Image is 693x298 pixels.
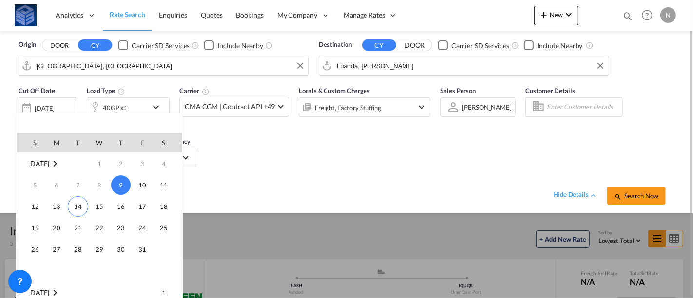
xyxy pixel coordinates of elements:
span: 24 [133,218,152,238]
span: 29 [90,240,109,259]
td: Thursday October 30 2025 [110,239,132,260]
th: S [153,133,182,152]
td: October 2025 [17,153,89,175]
tr: Week undefined [17,260,182,282]
span: [DATE] [28,288,49,297]
td: Monday October 6 2025 [46,174,67,196]
td: Friday October 17 2025 [132,196,153,217]
td: Sunday October 19 2025 [17,217,46,239]
td: Sunday October 5 2025 [17,174,46,196]
td: Friday October 3 2025 [132,153,153,175]
th: T [67,133,89,152]
span: 26 [25,240,45,259]
td: Monday October 27 2025 [46,239,67,260]
td: Wednesday October 1 2025 [89,153,110,175]
td: Tuesday October 21 2025 [67,217,89,239]
span: 15 [90,197,109,216]
span: 11 [154,175,173,195]
span: 19 [25,218,45,238]
th: W [89,133,110,152]
tr: Week 4 [17,217,182,239]
td: Saturday October 4 2025 [153,153,182,175]
td: Saturday October 11 2025 [153,174,182,196]
td: Friday October 24 2025 [132,217,153,239]
span: 22 [90,218,109,238]
span: 18 [154,197,173,216]
span: 9 [111,175,131,195]
td: Wednesday October 22 2025 [89,217,110,239]
td: Wednesday October 29 2025 [89,239,110,260]
th: F [132,133,153,152]
span: 25 [154,218,173,238]
th: M [46,133,67,152]
span: 17 [133,197,152,216]
span: 28 [68,240,88,259]
td: Saturday October 25 2025 [153,217,182,239]
td: Monday October 13 2025 [46,196,67,217]
span: 14 [68,196,88,217]
tr: Week 1 [17,153,182,175]
td: Thursday October 2 2025 [110,153,132,175]
td: Wednesday October 15 2025 [89,196,110,217]
span: 10 [133,175,152,195]
td: Friday October 10 2025 [132,174,153,196]
td: Friday October 31 2025 [132,239,153,260]
tr: Week 3 [17,196,182,217]
span: 30 [111,240,131,259]
td: Tuesday October 7 2025 [67,174,89,196]
td: Sunday October 26 2025 [17,239,46,260]
span: 20 [47,218,66,238]
td: Sunday October 12 2025 [17,196,46,217]
th: S [17,133,46,152]
td: Wednesday October 8 2025 [89,174,110,196]
tr: Week 2 [17,174,182,196]
td: Thursday October 16 2025 [110,196,132,217]
td: Saturday October 18 2025 [153,196,182,217]
td: Tuesday October 14 2025 [67,196,89,217]
span: 27 [47,240,66,259]
span: 16 [111,197,131,216]
td: Tuesday October 28 2025 [67,239,89,260]
span: 23 [111,218,131,238]
td: Thursday October 23 2025 [110,217,132,239]
span: 31 [133,240,152,259]
td: Thursday October 9 2025 [110,174,132,196]
span: [DATE] [28,159,49,168]
span: 21 [68,218,88,238]
td: Monday October 20 2025 [46,217,67,239]
tr: Week 5 [17,239,182,260]
span: 13 [47,197,66,216]
th: T [110,133,132,152]
span: 12 [25,197,45,216]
